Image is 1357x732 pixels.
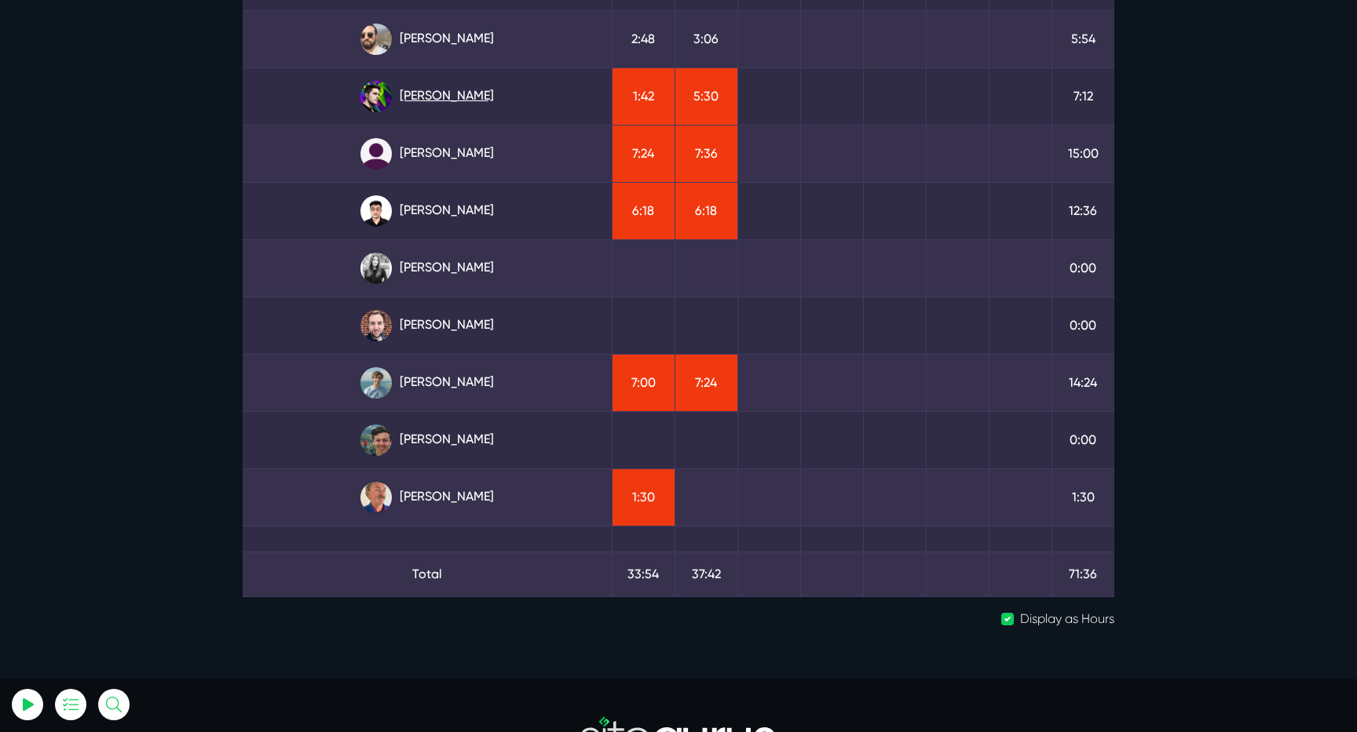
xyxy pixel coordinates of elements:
a: [PERSON_NAME] [255,482,599,513]
td: 5:30 [675,67,737,125]
td: 37:42 [675,552,737,596]
a: [PERSON_NAME] [255,367,599,399]
td: 12:36 [1052,182,1114,239]
td: 33:54 [612,552,675,596]
a: [PERSON_NAME] [255,253,599,284]
td: 0:00 [1052,239,1114,297]
a: [PERSON_NAME] [255,138,599,169]
td: 5:54 [1052,10,1114,67]
label: Display as Hours [1020,610,1114,628]
td: 1:30 [1052,468,1114,526]
td: 0:00 [1052,297,1114,354]
img: default_qrqg0b.png [360,138,392,169]
img: tfogtqcjwjterk6idyiu.jpg [360,310,392,341]
img: rxuxidhawjjb44sgel4e.png [360,81,392,112]
td: 6:18 [675,182,737,239]
td: 7:24 [675,354,737,411]
td: 7:24 [612,125,675,182]
img: rgqpcqpgtbr9fmz9rxmm.jpg [360,253,392,284]
td: 7:00 [612,354,675,411]
a: [PERSON_NAME] [255,195,599,227]
img: tkl4csrki1nqjgf0pb1z.png [360,367,392,399]
img: canx5m3pdzrsbjzqsess.jpg [360,482,392,513]
td: 0:00 [1052,411,1114,468]
td: 7:36 [675,125,737,182]
a: [PERSON_NAME] [255,81,599,112]
td: 1:42 [612,67,675,125]
a: [PERSON_NAME] [255,424,599,456]
td: 3:06 [675,10,737,67]
td: 14:24 [1052,354,1114,411]
a: [PERSON_NAME] [255,24,599,55]
td: 71:36 [1052,552,1114,596]
img: ublsy46zpoyz6muduycb.jpg [360,24,392,55]
td: 2:48 [612,10,675,67]
td: 1:30 [612,468,675,526]
td: 6:18 [612,182,675,239]
td: 15:00 [1052,125,1114,182]
img: esb8jb8dmrsykbqurfoz.jpg [360,424,392,456]
td: Total [243,552,612,596]
a: [PERSON_NAME] [255,310,599,341]
td: 7:12 [1052,67,1114,125]
img: xv1kmavyemxtguplm5ir.png [360,195,392,227]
